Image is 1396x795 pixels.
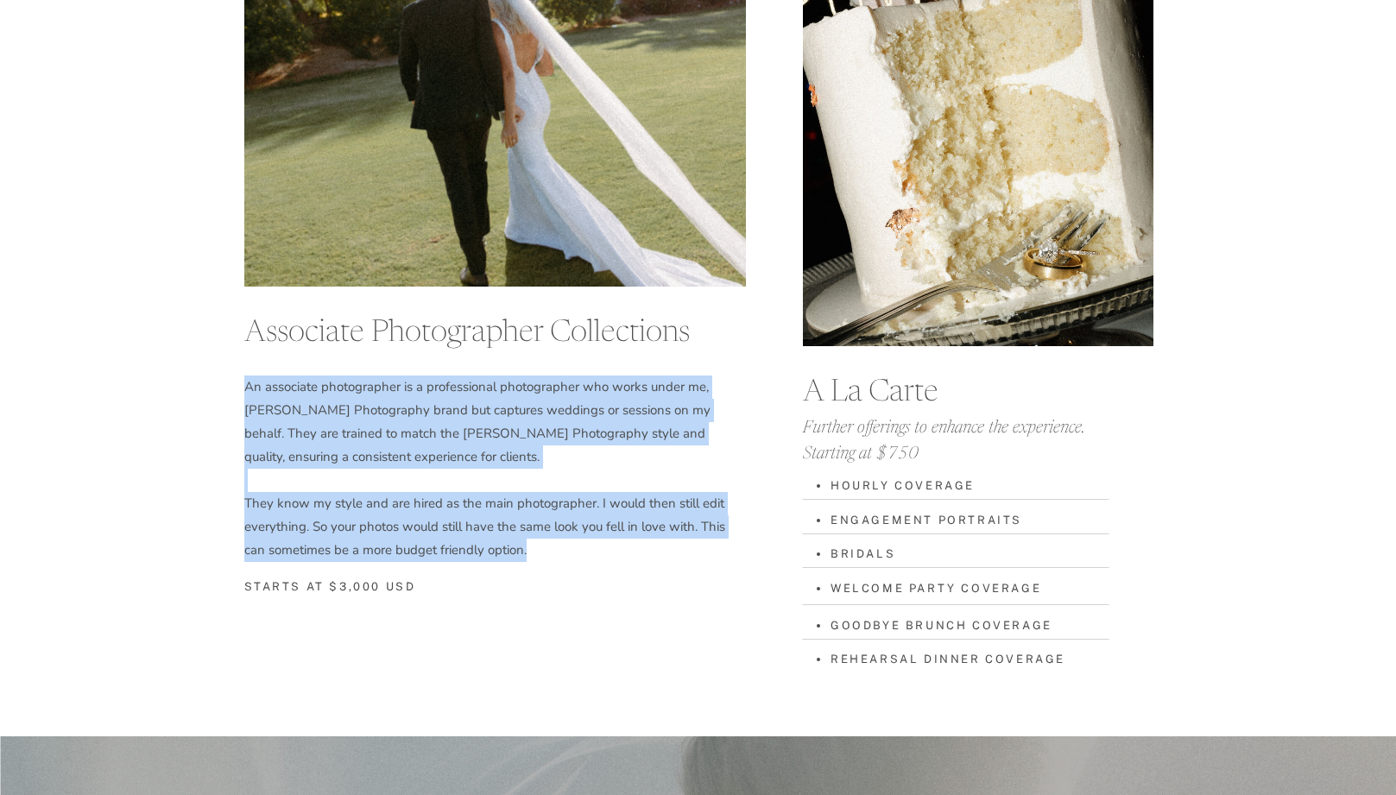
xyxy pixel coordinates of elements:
li: hourly coverage [830,476,1109,495]
h3: A La Carte [803,375,1090,410]
h3: STARTS AT $3,000 USD [244,577,472,591]
h3: Associate Photographer Collections [244,316,698,353]
p: Further offerings to enhance the experience. Starting at $750 [803,415,1121,454]
li: welcome party coverage [830,578,1059,598]
h1: An associate photographer is a professional photographer who works under me, [PERSON_NAME] Photog... [244,375,746,596]
li: engagement portraits [830,510,1047,530]
li: rehearsal dinner coverage [830,649,1090,669]
li: goodbye brunch coverage [830,615,1053,635]
li: BRIDALS [830,544,1011,564]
